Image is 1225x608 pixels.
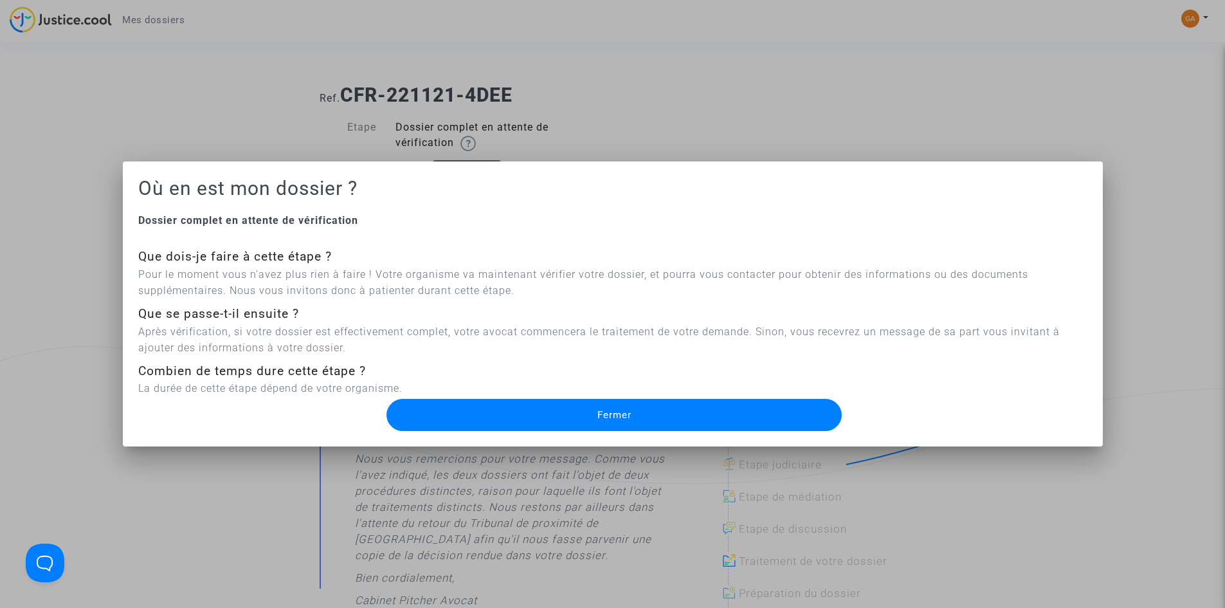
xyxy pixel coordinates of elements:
[138,362,1087,381] div: Combien de temps dure cette étape ?
[138,266,1087,299] p: Pour le moment vous n’avez plus rien à faire ! Votre organisme va maintenant vérifier votre dossi...
[138,305,1087,324] div: Que se passe-t-il ensuite ?
[26,544,64,582] iframe: Help Scout Beacon - Open
[138,213,1087,228] div: Dossier complet en attente de vérification
[138,324,1087,356] p: Après vérification, si votre dossier est effectivement complet, votre avocat commencera le traite...
[597,409,631,421] span: Fermer
[386,399,842,431] button: Fermer
[138,248,1087,266] div: Que dois-je faire à cette étape ?
[138,381,1087,397] p: La durée de cette étape dépend de votre organisme.
[138,177,1087,200] h1: Où en est mon dossier ?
